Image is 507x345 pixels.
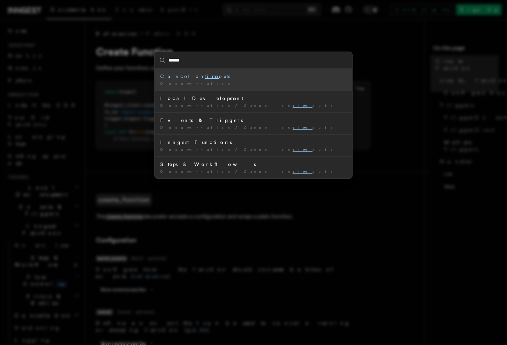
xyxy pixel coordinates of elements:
span: Documentation [160,147,233,152]
mark: time [293,169,313,174]
div: Events & Triggers [160,117,347,124]
span: / [235,169,241,174]
span: Cancel on outs [244,103,337,108]
div: Inngest Functions [160,139,347,146]
mark: time [205,74,219,79]
span: Documentation [160,125,233,130]
span: / [235,103,241,108]
mark: time [293,147,313,152]
div: Steps & Workflows [160,161,347,168]
span: / [235,147,241,152]
mark: time [293,103,313,108]
div: Cancel on outs [160,73,347,80]
span: Documentation [160,81,233,86]
span: Cancel on outs [244,125,337,130]
span: Cancel on outs [244,147,337,152]
span: Documentation [160,103,233,108]
span: / [235,125,241,130]
div: Local Development [160,95,347,102]
mark: time [293,125,313,130]
span: Cancel on outs [244,169,337,174]
span: Documentation [160,169,233,174]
